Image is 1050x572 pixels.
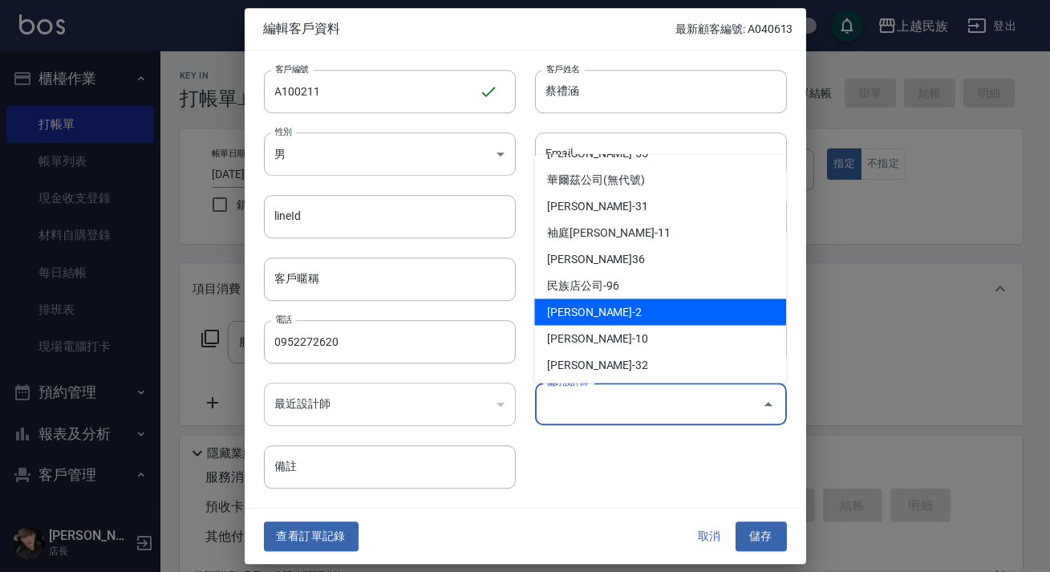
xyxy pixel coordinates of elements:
button: 取消 [684,522,736,552]
button: Close [756,391,781,417]
label: 電話 [275,313,292,325]
label: 客戶編號 [275,63,309,75]
li: [PERSON_NAME]-10 [534,325,786,351]
span: 編輯客戶資料 [264,21,676,37]
label: 性別 [275,125,292,137]
label: 客戶姓名 [546,63,580,75]
li: 華爾茲公司(無代號) [534,166,786,193]
div: 男 [264,132,516,176]
button: 儲存 [736,522,787,552]
li: [PERSON_NAME]36 [534,245,786,272]
li: [PERSON_NAME]-2 [534,298,786,325]
li: [PERSON_NAME]-32 [534,351,786,378]
li: [PERSON_NAME]-31 [534,193,786,219]
li: 袖庭[PERSON_NAME]-11 [534,219,786,245]
p: 最新顧客編號: A040613 [675,21,793,38]
li: 民族店公司-96 [534,272,786,298]
button: 查看訂單記錄 [264,522,359,552]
